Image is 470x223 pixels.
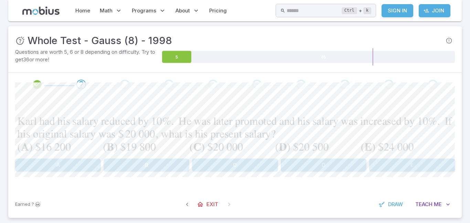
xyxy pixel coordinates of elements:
[382,4,413,17] a: Sign In
[32,80,42,89] div: Review your answer
[223,198,235,211] span: On Latest Question
[120,80,130,89] div: Go to the next question
[281,159,366,172] button: D
[342,7,371,15] div: +
[252,80,262,89] div: Go to the next question
[100,7,113,14] span: Math
[164,80,174,89] div: Go to the next question
[76,80,86,89] div: Go to the next question
[388,201,403,208] span: Draw
[434,201,442,208] span: Me
[375,198,408,211] button: Draw
[384,80,394,89] div: Go to the next question
[296,80,306,89] div: Go to the next question
[15,48,161,63] p: Questions are worth 5, 6 or 8 depending on difficulty. Try to get 36 or more!
[342,7,357,14] kbd: Ctrl
[369,159,455,172] button: E
[206,201,218,208] span: Exit
[193,198,223,211] button: Exit
[192,159,278,172] button: C
[419,4,450,17] a: Join
[32,201,34,208] span: ?
[207,3,229,19] a: Pricing
[28,33,172,48] h3: Whole Test - Gauss (8) - 1998
[15,201,41,208] p: Sign In to earn Mobius dollars
[340,80,350,89] div: Go to the next question
[132,7,156,14] span: Programs
[208,80,218,89] div: Go to the next question
[428,80,438,89] div: Go to the next question
[104,159,189,172] button: B
[363,7,371,14] kbd: k
[15,201,30,208] span: Earned
[181,198,193,211] span: Previous Question
[73,3,92,19] a: Home
[15,159,101,172] button: A
[175,7,190,14] span: About
[415,201,432,208] span: Teach
[410,198,455,211] button: TeachMe
[443,35,455,47] span: Report an issue with the question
